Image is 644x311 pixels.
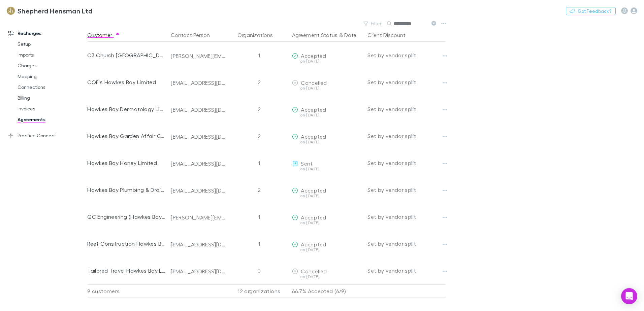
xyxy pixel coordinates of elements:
[360,20,386,28] button: Filter
[367,28,414,42] button: Client Discount
[237,28,281,42] button: Organizations
[229,176,289,203] div: 2
[171,133,226,140] div: [EMAIL_ADDRESS][DOMAIN_NAME]
[1,28,91,39] a: Recharges
[171,214,226,221] div: [PERSON_NAME][EMAIL_ADDRESS][DOMAIN_NAME]
[301,268,327,274] span: Cancelled
[229,123,289,149] div: 2
[292,248,362,252] div: on [DATE]
[301,214,326,220] span: Accepted
[229,203,289,230] div: 1
[292,59,362,63] div: on [DATE]
[292,28,337,42] button: Agreement Status
[292,86,362,90] div: on [DATE]
[621,288,637,304] div: Open Intercom Messenger
[301,187,326,194] span: Accepted
[301,160,313,167] span: Sent
[367,96,446,123] div: Set by vendor split
[301,133,326,140] span: Accepted
[292,113,362,117] div: on [DATE]
[229,284,289,298] div: 12 organizations
[344,28,356,42] button: Date
[171,241,226,248] div: [EMAIL_ADDRESS][DOMAIN_NAME]
[367,203,446,230] div: Set by vendor split
[11,103,91,114] a: Invoices
[171,79,226,86] div: [EMAIL_ADDRESS][DOMAIN_NAME]
[7,7,15,15] img: Shepherd Hensman Ltd's Logo
[171,187,226,194] div: [EMAIL_ADDRESS][DOMAIN_NAME]
[367,69,446,96] div: Set by vendor split
[171,53,226,59] div: [PERSON_NAME][EMAIL_ADDRESS][PERSON_NAME][DOMAIN_NAME]
[87,284,168,298] div: 9 customers
[292,285,362,298] p: 66.7% Accepted (6/9)
[301,106,326,113] span: Accepted
[292,140,362,144] div: on [DATE]
[367,149,446,176] div: Set by vendor split
[301,79,327,86] span: Cancelled
[292,28,362,42] div: &
[11,71,91,82] a: Mapping
[229,96,289,123] div: 2
[229,42,289,69] div: 1
[87,176,165,203] div: Hawkes Bay Plumbing & Drainage Limited
[367,42,446,69] div: Set by vendor split
[87,28,120,42] button: Customer
[87,203,165,230] div: QC Engineering (Hawkes Bay) Limited
[87,149,165,176] div: Hawkes Bay Honey Limited
[292,275,362,279] div: on [DATE]
[87,42,165,69] div: C3 Church [GEOGRAPHIC_DATA]
[229,69,289,96] div: 2
[87,230,165,257] div: Reef Construction Hawkes Bay Limited
[367,176,446,203] div: Set by vendor split
[171,106,226,113] div: [EMAIL_ADDRESS][DOMAIN_NAME]
[229,230,289,257] div: 1
[87,123,165,149] div: Hawkes Bay Garden Affair Charitable Trust
[1,130,91,141] a: Practice Connect
[171,268,226,275] div: [EMAIL_ADDRESS][DOMAIN_NAME]
[3,3,96,19] a: Shepherd Hensman Ltd
[11,39,91,49] a: Setup
[229,257,289,284] div: 0
[171,28,218,42] button: Contact Person
[292,221,362,225] div: on [DATE]
[171,160,226,167] div: [EMAIL_ADDRESS][DOMAIN_NAME]
[11,60,91,71] a: Charges
[87,96,165,123] div: Hawkes Bay Dermatology Limited
[87,257,165,284] div: Tailored Travel Hawkes Bay Limited
[11,93,91,103] a: Billing
[367,123,446,149] div: Set by vendor split
[566,7,616,15] button: Got Feedback?
[11,49,91,60] a: Imports
[292,194,362,198] div: on [DATE]
[87,69,165,96] div: COF's Hawkes Bay Limited
[292,167,362,171] div: on [DATE]
[11,114,91,125] a: Agreements
[367,257,446,284] div: Set by vendor split
[301,241,326,247] span: Accepted
[367,230,446,257] div: Set by vendor split
[18,7,92,15] h3: Shepherd Hensman Ltd
[301,53,326,59] span: Accepted
[229,149,289,176] div: 1
[11,82,91,93] a: Connections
